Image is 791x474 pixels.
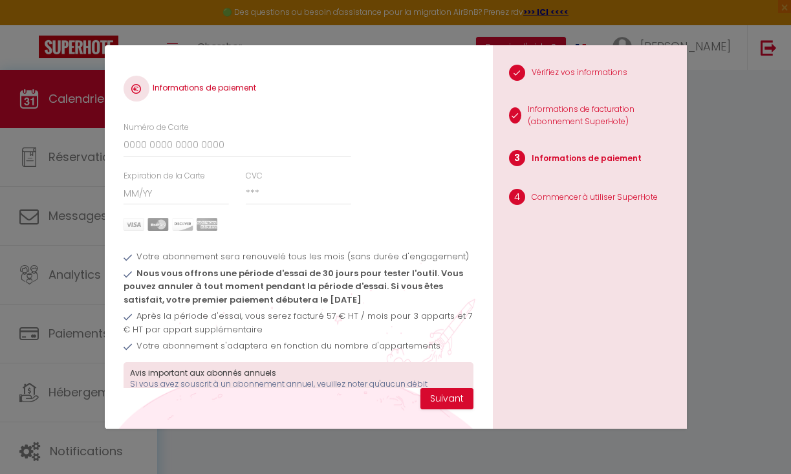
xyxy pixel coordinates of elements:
[493,144,687,176] li: Informations de paiement
[124,134,351,157] input: 0000 0000 0000 0000
[124,182,229,205] input: MM/YY
[493,97,687,138] li: Informations de facturation (abonnement SuperHote)
[124,267,463,306] span: Nous vous offrons une période d'essai de 30 jours pour tester l'outil. Vous pouvez annuler à tout...
[246,170,263,182] label: CVC
[509,189,525,205] span: 4
[136,250,469,263] span: Votre abonnement sera renouvelé tous les mois (sans durée d'engagement)
[124,170,205,182] label: Expiration de la Carte
[136,339,440,352] span: Votre abonnement s'adaptera en fonction du nombre d'appartements
[124,76,473,102] h4: Informations de paiement
[130,369,466,378] h3: Avis important aux abonnés annuels
[493,58,687,91] li: Vérifiez vos informations
[420,388,473,410] button: Suivant
[493,182,687,215] li: Commencer à utiliser SuperHote
[124,122,189,134] label: Numéro de Carte
[130,378,466,439] p: Si vous avez souscrit à un abonnement annuel, veuillez noter qu'aucun débit supplémentaire ne ser...
[124,310,473,335] span: Après la période d'essai, vous serez facturé 57 € HT / mois pour 3 apparts et 7 € HT par appart s...
[509,150,525,166] span: 3
[124,218,217,231] img: carts.png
